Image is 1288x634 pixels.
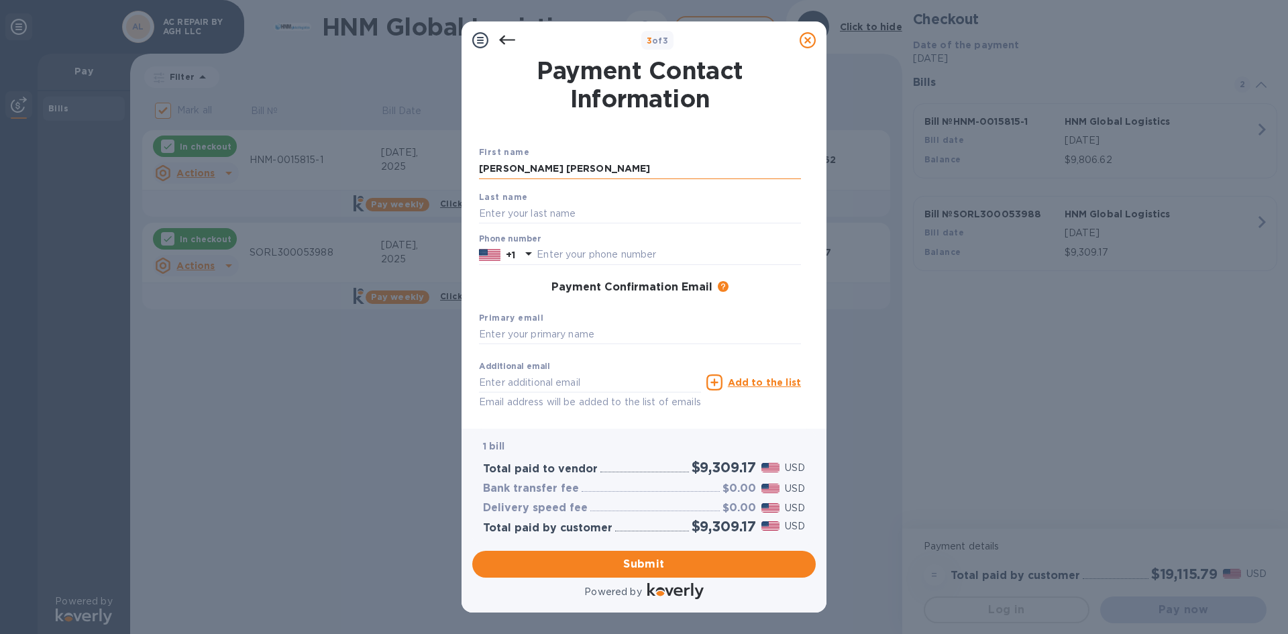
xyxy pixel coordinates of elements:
[479,192,528,202] b: Last name
[479,235,541,244] label: Phone number
[722,482,756,495] h3: $0.00
[761,463,780,472] img: USD
[692,518,756,535] h2: $9,309.17
[506,248,515,262] p: +1
[479,203,801,223] input: Enter your last name
[551,281,712,294] h3: Payment Confirmation Email
[785,482,805,496] p: USD
[483,522,612,535] h3: Total paid by customer
[647,36,652,46] span: 3
[647,583,704,599] img: Logo
[761,521,780,531] img: USD
[479,159,801,179] input: Enter your first name
[785,501,805,515] p: USD
[483,502,588,515] h3: Delivery speed fee
[584,585,641,599] p: Powered by
[692,459,756,476] h2: $9,309.17
[479,394,701,410] p: Email address will be added to the list of emails
[479,56,801,113] h1: Payment Contact Information
[647,36,669,46] b: of 3
[483,463,598,476] h3: Total paid to vendor
[537,245,801,265] input: Enter your phone number
[479,325,801,345] input: Enter your primary name
[761,503,780,513] img: USD
[761,484,780,493] img: USD
[785,461,805,475] p: USD
[722,502,756,515] h3: $0.00
[785,519,805,533] p: USD
[728,377,801,388] u: Add to the list
[479,372,701,392] input: Enter additional email
[479,313,543,323] b: Primary email
[483,441,504,452] b: 1 bill
[483,556,805,572] span: Submit
[479,248,500,262] img: US
[483,482,579,495] h3: Bank transfer fee
[479,147,529,157] b: First name
[479,363,550,371] label: Additional email
[472,551,816,578] button: Submit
